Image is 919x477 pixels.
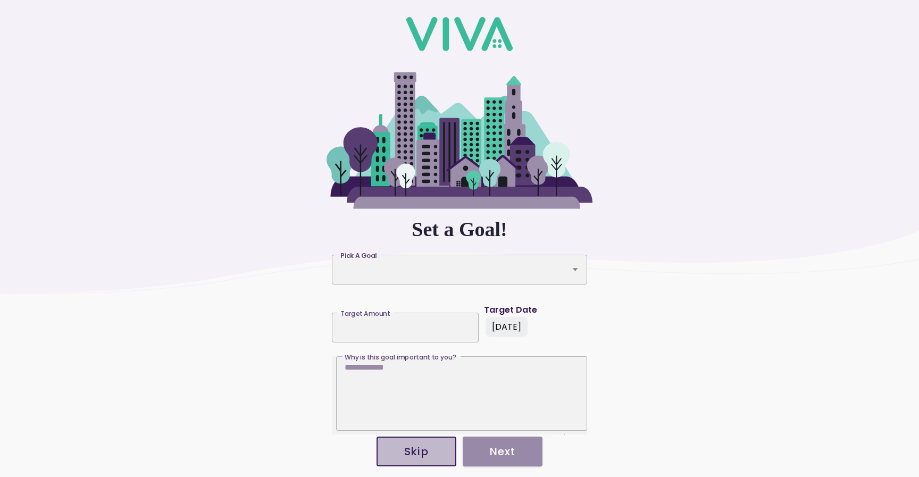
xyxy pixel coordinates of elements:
[327,72,592,209] img: purple-green-cityscape-TmEgpCIU.svg
[547,433,579,443] div: 0 / 150
[412,217,507,241] ion-text: Set a Goal!
[377,437,456,466] ion-button: Skip
[345,363,579,431] textarea: Why is this goal important to you?
[377,434,456,468] a: Skip
[484,304,537,316] ion-text: Target Date
[340,320,470,329] input: Target Amount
